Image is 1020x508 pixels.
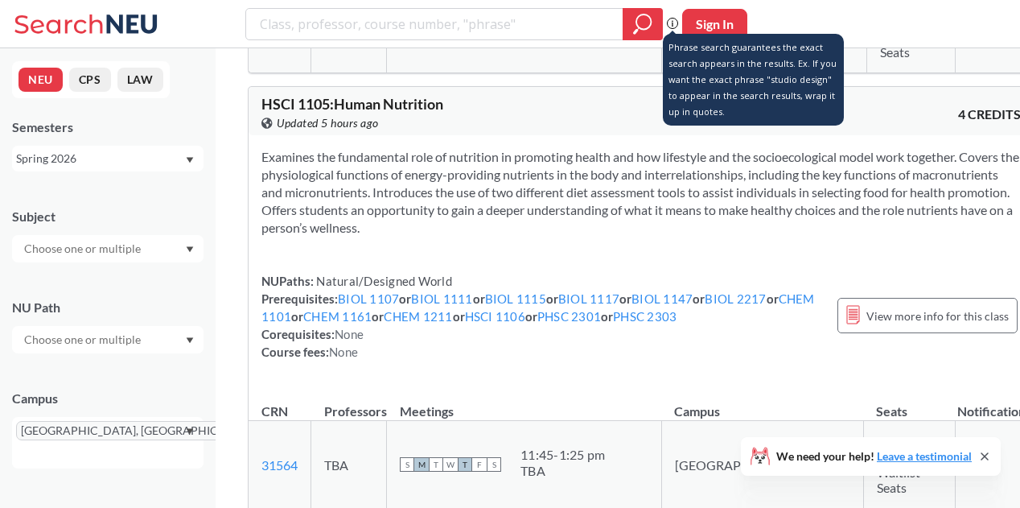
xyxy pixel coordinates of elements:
div: Dropdown arrow [12,326,204,353]
th: Seats [863,386,955,421]
div: Dropdown arrow [12,235,204,262]
div: magnifying glass [623,8,663,40]
button: CPS [69,68,111,92]
th: Campus [661,386,863,421]
span: We need your help! [776,451,972,462]
button: NEU [19,68,63,92]
button: LAW [117,68,163,92]
span: View more info for this class [866,306,1009,326]
button: Sign In [682,9,747,39]
th: Meetings [387,386,662,421]
a: PHSC 2303 [613,309,677,324]
span: W [443,457,458,472]
div: Spring 2026Dropdown arrow [12,146,204,171]
div: NUPaths: Prerequisites: or or or or or or or or or or or Corequisites: Course fees: [261,272,821,361]
span: T [458,457,472,472]
span: Natural/Designed World [314,274,452,288]
span: None [335,327,364,341]
span: HSCI 1105 : Human Nutrition [261,95,443,113]
a: BIOL 1147 [631,291,693,306]
a: BIOL 2217 [705,291,766,306]
div: [GEOGRAPHIC_DATA], [GEOGRAPHIC_DATA]X to remove pillDropdown arrow [12,417,204,469]
div: Semesters [12,118,204,136]
svg: Dropdown arrow [186,337,194,344]
span: S [487,457,501,472]
div: Campus [12,390,204,407]
a: CHEM 1211 [384,309,452,324]
a: 31564 [261,457,298,473]
div: Subject [12,208,204,225]
a: BIOL 1107 [338,291,399,306]
div: TBA [520,463,605,479]
a: BIOL 1115 [485,291,546,306]
a: HSCI 1106 [465,309,525,324]
a: Leave a testimonial [877,449,972,463]
th: Professors [311,386,387,421]
a: BIOL 1111 [411,291,472,306]
svg: Dropdown arrow [186,246,194,253]
a: CHEM 1161 [303,309,372,324]
span: None [329,345,358,359]
span: T [429,457,443,472]
span: F [472,457,487,472]
span: Updated 5 hours ago [277,114,379,132]
a: BIOL 1117 [558,291,619,306]
div: 11:45 - 1:25 pm [520,447,605,463]
span: 48 / 48 [877,434,911,449]
span: [GEOGRAPHIC_DATA], [GEOGRAPHIC_DATA]X to remove pill [16,421,272,440]
svg: magnifying glass [633,13,652,35]
div: Spring 2026 [16,150,184,167]
input: Class, professor, course number, "phrase" [258,10,611,38]
input: Choose one or multiple [16,239,151,258]
div: CRN [261,403,288,420]
div: NU Path [12,299,204,316]
span: M [414,457,429,472]
svg: Dropdown arrow [186,157,194,163]
svg: Dropdown arrow [186,428,194,435]
span: S [400,457,414,472]
input: Choose one or multiple [16,330,151,349]
a: PHSC 2301 [537,309,601,324]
